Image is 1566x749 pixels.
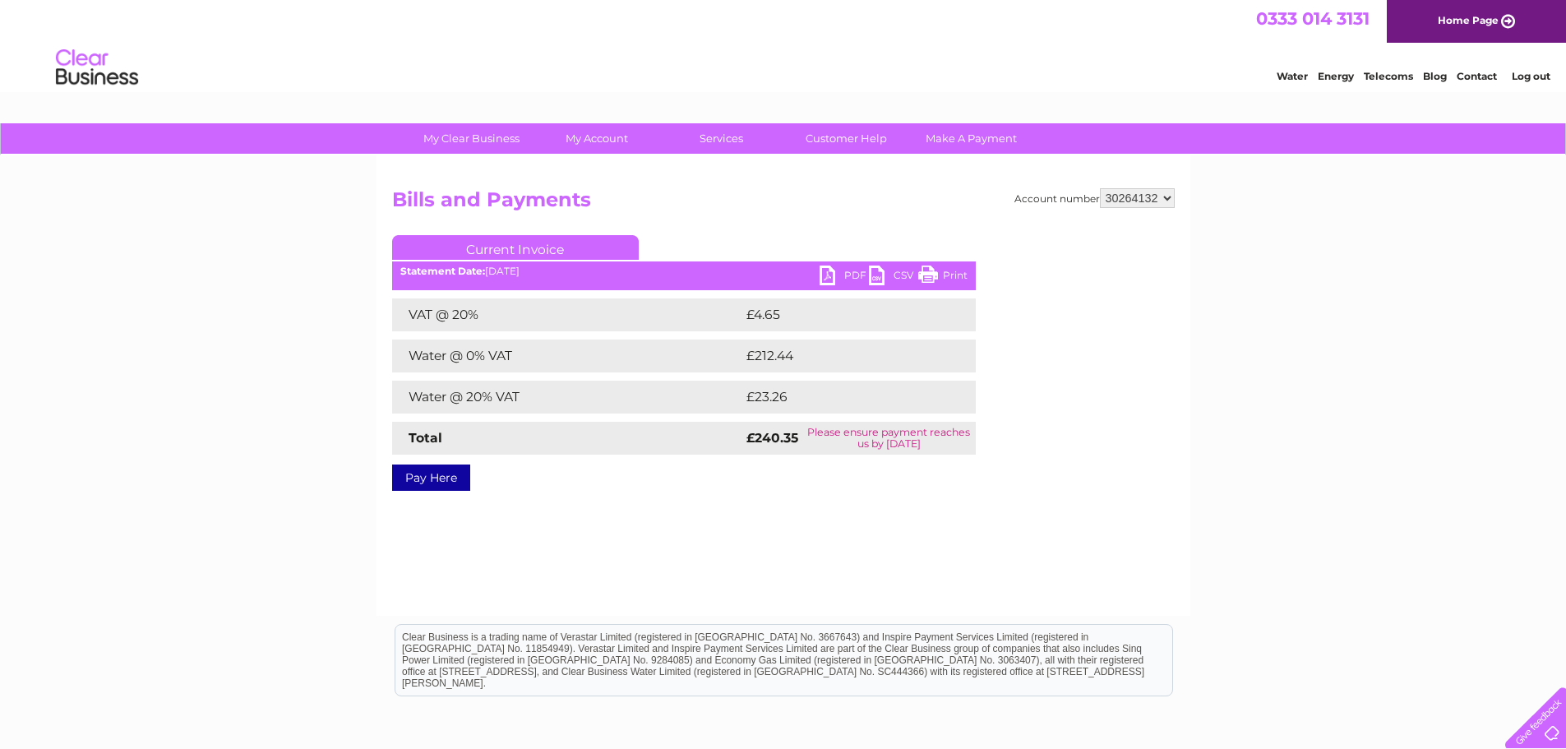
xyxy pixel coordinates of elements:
[1318,70,1354,82] a: Energy
[742,298,937,331] td: £4.65
[395,9,1172,80] div: Clear Business is a trading name of Verastar Limited (registered in [GEOGRAPHIC_DATA] No. 3667643...
[778,123,914,154] a: Customer Help
[55,43,139,93] img: logo.png
[392,235,639,260] a: Current Invoice
[1256,8,1370,29] a: 0333 014 3131
[742,381,942,414] td: £23.26
[529,123,664,154] a: My Account
[392,465,470,491] a: Pay Here
[1423,70,1447,82] a: Blog
[409,430,442,446] strong: Total
[392,340,742,372] td: Water @ 0% VAT
[802,422,975,455] td: Please ensure payment reaches us by [DATE]
[918,266,968,289] a: Print
[392,188,1175,220] h2: Bills and Payments
[1364,70,1413,82] a: Telecoms
[1457,70,1497,82] a: Contact
[654,123,789,154] a: Services
[742,340,945,372] td: £212.44
[404,123,539,154] a: My Clear Business
[392,298,742,331] td: VAT @ 20%
[1277,70,1308,82] a: Water
[400,265,485,277] b: Statement Date:
[1512,70,1550,82] a: Log out
[392,266,976,277] div: [DATE]
[746,430,798,446] strong: £240.35
[903,123,1039,154] a: Make A Payment
[1014,188,1175,208] div: Account number
[820,266,869,289] a: PDF
[869,266,918,289] a: CSV
[392,381,742,414] td: Water @ 20% VAT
